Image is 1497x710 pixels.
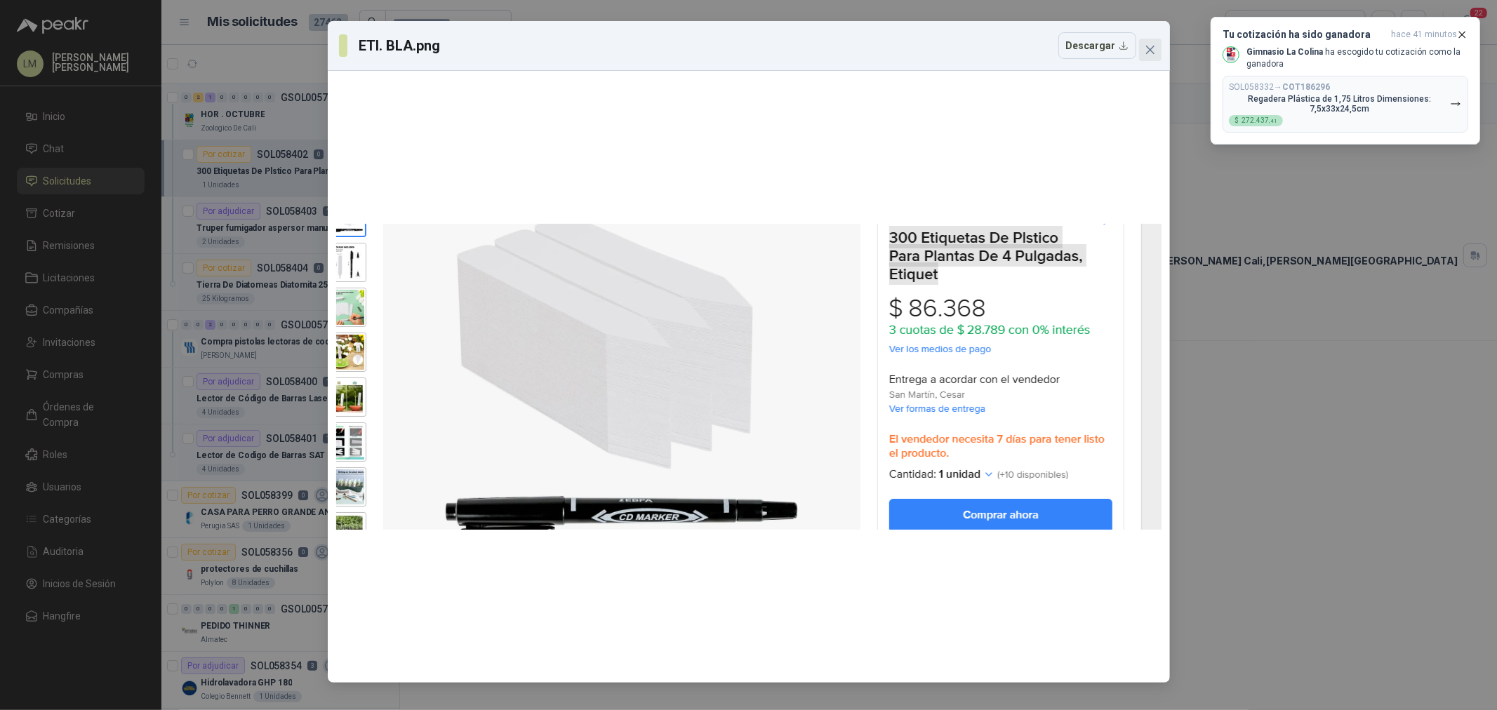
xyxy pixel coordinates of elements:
span: close [1145,44,1156,55]
span: 272.437 [1242,117,1277,124]
button: Descargar [1058,32,1136,59]
span: hace 41 minutos [1391,29,1457,41]
button: SOL058332→COT186296Regadera Plástica de 1,75 Litros Dimensiones: 7,5x33x24,5cm$272.437,41 [1223,76,1468,133]
h3: Tu cotización ha sido ganadora [1223,29,1385,41]
b: COT186296 [1282,82,1330,92]
span: ,41 [1269,118,1277,124]
b: Gimnasio La Colina [1246,47,1323,57]
p: SOL058332 → [1229,82,1330,93]
img: Company Logo [1223,47,1239,62]
div: $ [1229,115,1283,126]
button: Close [1139,39,1162,61]
p: Regadera Plástica de 1,75 Litros Dimensiones: 7,5x33x24,5cm [1229,94,1450,114]
button: Tu cotización ha sido ganadorahace 41 minutos Company LogoGimnasio La Colina ha escogido tu cotiz... [1211,17,1480,145]
h3: ETI. BLA.png [359,35,442,56]
p: ha escogido tu cotización como la ganadora [1246,46,1468,70]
